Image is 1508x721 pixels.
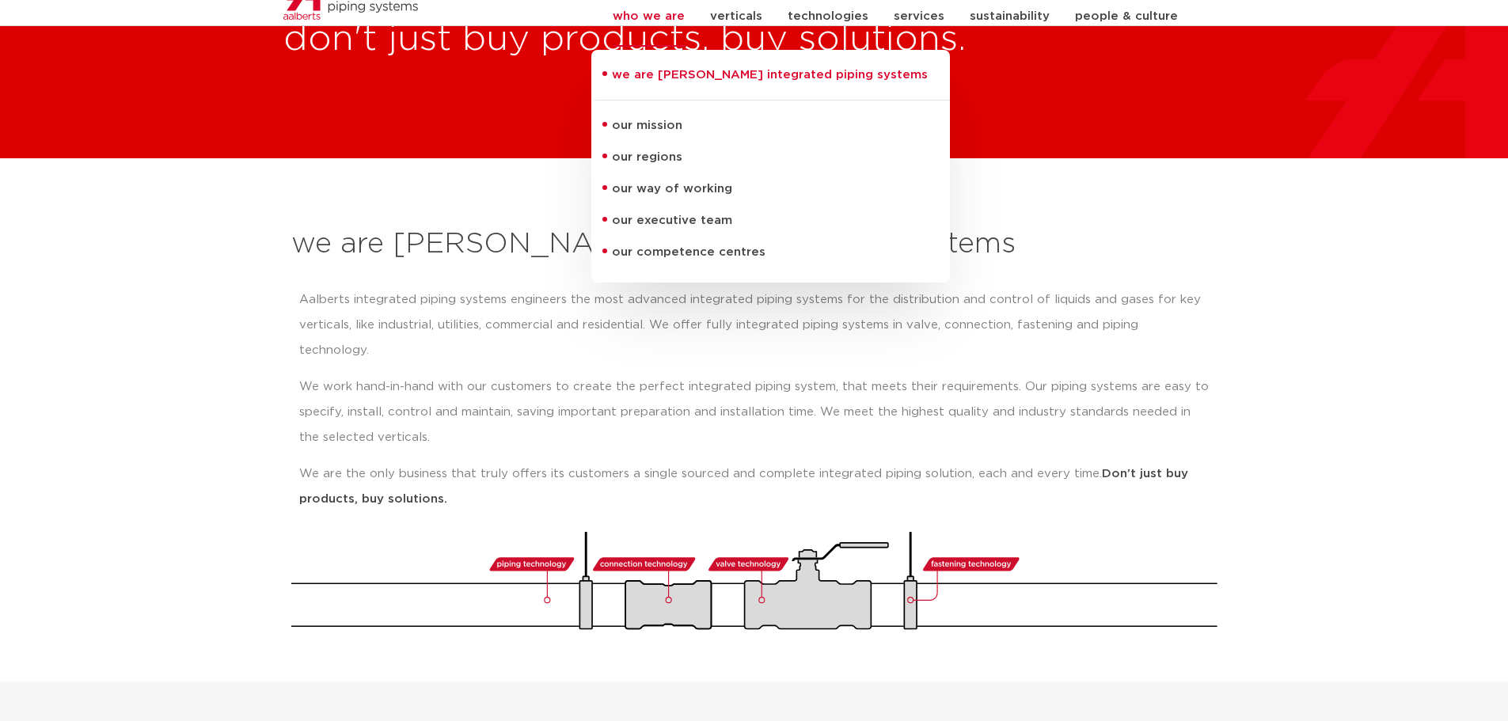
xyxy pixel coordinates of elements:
[591,173,950,205] a: our way of working
[291,226,1217,264] h2: we are [PERSON_NAME] integrated piping systems
[591,205,950,237] a: our executive team
[591,237,950,268] a: our competence centres
[299,374,1210,450] p: We work hand-in-hand with our customers to create the perfect integrated piping system, that meet...
[591,110,950,142] a: our mission
[591,142,950,173] a: our regions
[591,50,950,283] ul: who we are
[299,461,1210,512] p: We are the only business that truly offers its customers a single sourced and complete integrated...
[299,287,1210,363] p: Aalberts integrated piping systems engineers the most advanced integrated piping systems for the ...
[591,66,950,101] a: we are [PERSON_NAME] integrated piping systems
